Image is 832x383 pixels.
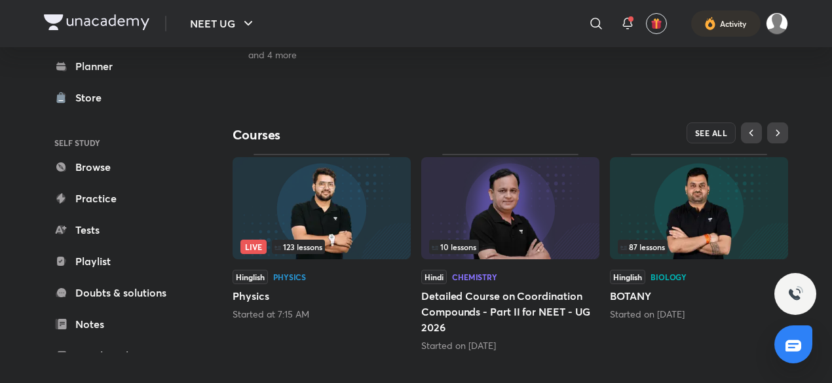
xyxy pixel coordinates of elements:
a: Playlist [44,248,196,274]
h5: Physics [233,288,411,304]
div: Physics [273,273,306,281]
div: BOTANY [610,154,788,320]
div: left [240,240,403,254]
div: left [429,240,592,254]
img: avatar [651,18,662,29]
span: Hinglish [233,270,268,284]
div: infosection [429,240,592,254]
a: Company Logo [44,14,149,33]
a: Planner [44,53,196,79]
div: Started on Sept 16 [421,339,599,352]
img: Company Logo [44,14,149,30]
h5: BOTANY [610,288,788,304]
div: Biology [651,273,687,281]
span: Hinglish [610,270,645,284]
button: avatar [646,13,667,34]
div: left [618,240,780,254]
a: Notes [44,311,196,337]
span: 10 lessons [432,243,476,251]
h6: SELF STUDY [44,132,196,154]
div: Started on May 31 [610,308,788,321]
h4: Courses [233,126,510,143]
img: Thumbnail [233,157,411,259]
span: 123 lessons [274,243,322,251]
div: infosection [240,240,403,254]
div: infosection [618,240,780,254]
span: Live [240,240,267,254]
a: Browse [44,154,196,180]
h5: Detailed Course on Coordination Compounds - Part II for NEET - UG 2026 [421,288,599,335]
span: Hindi [421,270,447,284]
div: infocontainer [240,240,403,254]
div: Physics [233,154,411,320]
img: Thumbnail [610,157,788,259]
span: 87 lessons [620,243,665,251]
a: Tests [44,217,196,243]
a: Doubts & solutions [44,280,196,306]
div: Chemistry [452,273,497,281]
div: Started at 7:15 AM [233,308,411,321]
button: NEET UG [182,10,264,37]
img: Thumbnail [421,157,599,259]
a: Store [44,84,196,111]
div: infocontainer [429,240,592,254]
div: Detailed Course on Coordination Compounds - Part II for NEET - UG 2026 [421,154,599,352]
div: Store [75,90,109,105]
a: Free live classes [44,342,196,369]
span: SEE ALL [695,128,728,137]
a: Practice [44,185,196,211]
img: activity [704,16,716,31]
button: SEE ALL [687,122,736,143]
img: Aman raj [766,12,788,35]
img: ttu [787,286,803,302]
div: infocontainer [618,240,780,254]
